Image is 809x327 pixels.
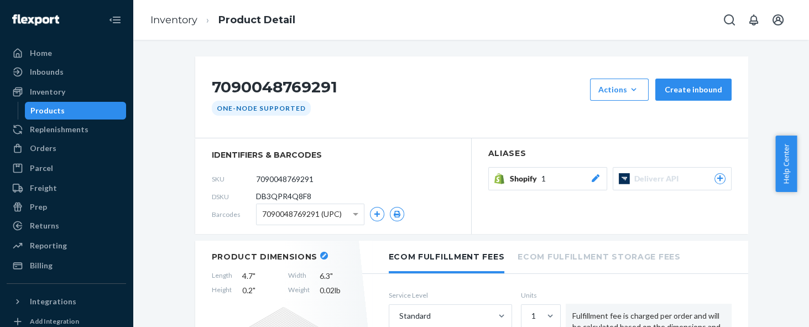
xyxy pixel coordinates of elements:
label: Units [521,290,557,300]
span: Weight [288,285,310,296]
span: " [253,271,255,281]
div: Orders [30,143,56,154]
span: 0.2 [242,285,278,296]
div: Inventory [30,86,65,97]
span: " [253,286,255,295]
button: Open notifications [743,9,765,31]
button: Actions [590,79,649,101]
a: Orders [7,139,126,157]
div: One-Node Supported [212,101,311,116]
button: Shopify1 [488,167,607,190]
span: " [330,271,333,281]
span: Deliverr API [634,173,683,184]
span: 0.02 lb [320,285,356,296]
a: Inbounds [7,63,126,81]
a: Prep [7,198,126,216]
button: Open Search Box [718,9,740,31]
span: DSKU [212,192,256,201]
span: SKU [212,174,256,184]
button: Integrations [7,293,126,310]
button: Deliverr API [613,167,732,190]
h2: Aliases [488,149,732,158]
a: Products [25,102,127,120]
h2: Product Dimensions [212,252,318,262]
div: Prep [30,201,47,212]
button: Help Center [775,136,797,192]
li: Ecom Fulfillment Storage Fees [518,241,680,271]
div: Add Integration [30,316,79,326]
a: Reporting [7,237,126,255]
span: Barcodes [212,210,256,219]
span: DB3QPR4Q8F8 [256,191,311,202]
div: Products [30,105,65,116]
a: Inventory [7,83,126,101]
div: Standard [399,310,431,321]
div: Actions [598,84,640,95]
a: Parcel [7,159,126,177]
span: Height [212,285,232,296]
a: Freight [7,179,126,197]
span: 1 [541,173,546,184]
h1: 7090048769291 [212,79,584,101]
div: Billing [30,260,53,271]
span: Width [288,271,310,282]
button: Create inbound [655,79,732,101]
a: Billing [7,257,126,274]
input: Standard [398,310,399,321]
span: 6.3 [320,271,356,282]
span: Length [212,271,232,282]
span: 7090048769291 (UPC) [262,205,342,224]
div: Replenishments [30,124,88,135]
a: Home [7,44,126,62]
a: Inventory [150,14,197,26]
a: Product Detail [218,14,295,26]
img: Flexport logo [12,14,59,25]
a: Returns [7,217,126,235]
ol: breadcrumbs [142,4,304,37]
label: Service Level [389,290,512,300]
span: Shopify [510,173,541,184]
span: identifiers & barcodes [212,149,455,160]
button: Close Navigation [104,9,126,31]
div: Freight [30,183,57,194]
div: Home [30,48,52,59]
li: Ecom Fulfillment Fees [389,241,505,273]
div: Parcel [30,163,53,174]
div: Reporting [30,240,67,251]
div: Returns [30,220,59,231]
div: Inbounds [30,66,64,77]
button: Open account menu [767,9,789,31]
a: Replenishments [7,121,126,138]
span: 4.7 [242,271,278,282]
div: Integrations [30,296,76,307]
input: 1 [530,310,531,321]
div: 1 [531,310,536,321]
